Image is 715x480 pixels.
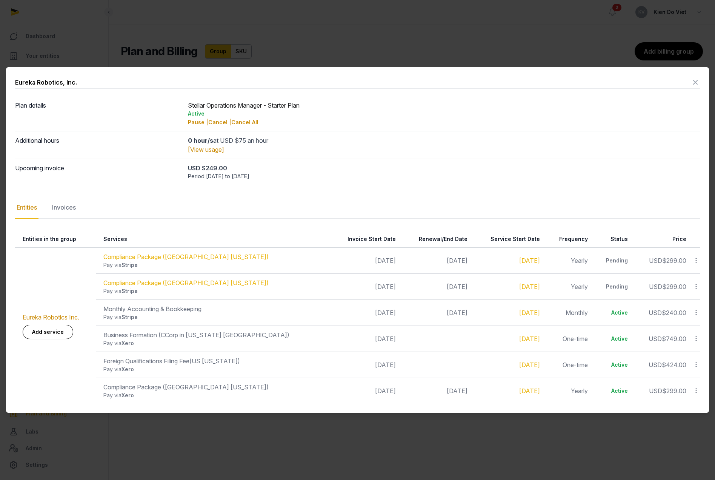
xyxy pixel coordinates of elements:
span: USD [649,335,662,343]
strong: 0 hour/s [188,137,213,144]
a: [View usage] [188,146,224,153]
dt: Upcoming invoice [15,164,182,180]
td: [DATE] [329,274,400,300]
th: Price [632,231,691,248]
td: [DATE] [400,300,472,326]
div: Pay via [103,366,324,373]
span: $299.00 [662,283,686,290]
td: [DATE] [329,326,400,352]
span: USD [649,257,662,264]
span: USD [649,361,662,369]
div: Monthly Accounting & Bookkeeping [103,304,324,313]
td: [DATE] [329,352,400,378]
a: Eureka Robotics Inc. [23,313,79,321]
td: One-time [544,352,592,378]
a: Compliance Package ([GEOGRAPHIC_DATA] [US_STATE]) [103,253,269,261]
dt: Plan details [15,101,182,127]
a: [DATE] [519,361,540,369]
a: [DATE] [519,283,540,290]
div: at USD $75 an hour [188,136,700,145]
a: [DATE] [519,387,540,395]
div: Compliance Package ([GEOGRAPHIC_DATA] [US_STATE]) [103,383,324,392]
a: [DATE] [519,335,540,343]
div: Foreign Qualifications Filing Fee [103,357,324,366]
td: Yearly [544,378,592,404]
div: Active [600,309,628,316]
td: [DATE] [329,378,400,404]
span: $299.00 [662,257,686,264]
div: Pending [600,257,628,264]
span: $299.00 [662,387,686,395]
div: Pay via [103,340,324,347]
a: [DATE] [519,309,540,316]
div: Invoices [51,197,77,219]
div: Active [188,110,700,117]
td: [DATE] [400,274,472,300]
span: (US [US_STATE]) [189,357,240,365]
th: Entities in the group [15,231,96,248]
span: $424.00 [662,361,686,369]
span: Pause | [188,119,208,125]
span: USD [649,387,662,395]
td: [DATE] [400,378,472,404]
span: USD [649,309,662,316]
span: Stripe [121,288,138,294]
th: Status [592,231,632,248]
td: [DATE] [329,248,400,274]
span: Cancel All [231,119,258,125]
span: Xero [121,392,134,398]
div: Eureka Robotics, Inc. [15,78,77,87]
div: USD $249.00 [188,164,700,173]
td: Yearly [544,248,592,274]
a: [DATE] [519,257,540,264]
span: Stripe [121,262,138,268]
th: Service Start Date [472,231,544,248]
nav: Tabs [15,197,700,219]
span: $240.00 [662,309,686,316]
div: Pay via [103,261,324,269]
dt: Additional hours [15,136,182,154]
div: Pay via [103,313,324,321]
th: Frequency [544,231,592,248]
span: $749.00 [662,335,686,343]
td: One-time [544,326,592,352]
th: Invoice Start Date [329,231,400,248]
span: Cancel | [208,119,231,125]
div: Active [600,361,628,369]
td: Yearly [544,274,592,300]
div: Stellar Operations Manager - Starter Plan [188,101,700,127]
div: Active [600,335,628,343]
div: Period [DATE] to [DATE] [188,173,700,180]
div: Pay via [103,287,324,295]
span: Xero [121,340,134,346]
span: Xero [121,366,134,372]
div: Pending [600,283,628,290]
a: Compliance Package ([GEOGRAPHIC_DATA] [US_STATE]) [103,279,269,287]
th: Renewal/End Date [400,231,472,248]
div: Entities [15,197,38,219]
td: [DATE] [329,300,400,326]
td: [DATE] [400,248,472,274]
span: Stripe [121,314,138,320]
a: Add service [23,325,73,339]
div: Active [600,387,628,395]
th: Services [96,231,329,248]
span: USD [649,283,662,290]
div: Business Formation (CCorp in [US_STATE] [GEOGRAPHIC_DATA]) [103,330,324,340]
div: Pay via [103,392,324,399]
td: Monthly [544,300,592,326]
